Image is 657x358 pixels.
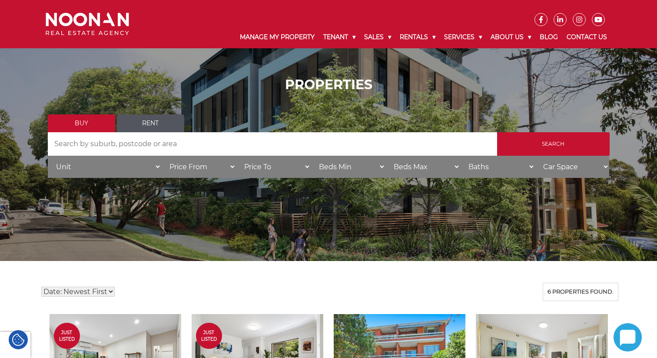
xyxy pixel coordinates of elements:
a: Contact Us [562,26,611,48]
input: Search [497,132,610,156]
a: Manage My Property [236,26,319,48]
div: 6 properties found. [543,283,618,301]
input: Search by suburb, postcode or area [48,132,497,156]
span: Just Listed [54,329,80,342]
a: Rent [117,114,184,132]
a: Services [440,26,486,48]
a: Sales [360,26,395,48]
div: Cookie Settings [9,330,28,349]
img: Noonan Real Estate Agency [46,13,129,36]
a: Tenant [319,26,360,48]
a: Buy [48,114,115,132]
select: Sort Listings [41,287,115,297]
a: Blog [535,26,562,48]
h1: PROPERTIES [48,77,610,93]
a: About Us [486,26,535,48]
span: Just Listed [196,329,222,342]
a: Rentals [395,26,440,48]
